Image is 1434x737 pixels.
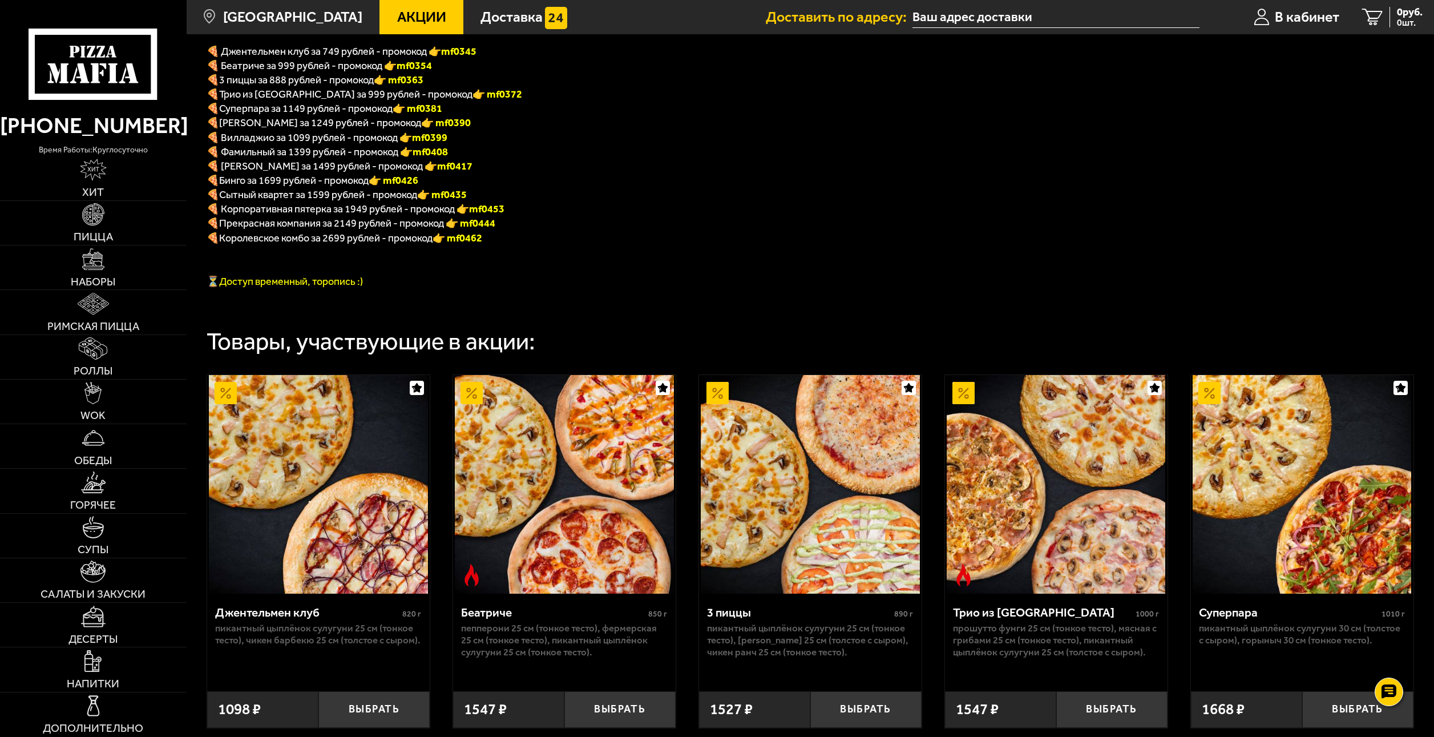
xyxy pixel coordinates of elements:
img: Острое блюдо [461,564,483,586]
b: mf0408 [413,146,448,158]
span: 🍕 Корпоративная пятерка за 1949 рублей - промокод 👉 [207,203,504,215]
span: Дополнительно [43,723,143,734]
b: 👉 mf0426 [369,174,418,187]
p: Пикантный цыплёнок сулугуни 25 см (тонкое тесто), [PERSON_NAME] 25 см (толстое с сыром), Чикен Ра... [707,622,913,658]
a: АкционныйОстрое блюдоБеатриче [453,375,676,594]
span: Супы [78,544,108,555]
b: 🍕 [207,188,219,201]
font: 🍕 [207,102,219,115]
img: Джентельмен клуб [209,375,427,594]
span: Королевское комбо за 2699 рублей - промокод [219,232,433,244]
button: Выбрать [1056,691,1168,728]
button: Выбрать [810,691,922,728]
span: Римская пицца [47,321,139,332]
div: Трио из [GEOGRAPHIC_DATA] [953,605,1133,619]
div: Суперпара [1199,605,1379,619]
span: 🍕 Беатриче за 999 рублей - промокод 👉 [207,59,432,72]
b: mf0417 [437,160,472,172]
img: Акционный [706,382,729,404]
span: 🍕 [PERSON_NAME] за 1499 рублей - промокод 👉 [207,160,472,172]
p: Прошутто Фунги 25 см (тонкое тесто), Мясная с грибами 25 см (тонкое тесто), Пикантный цыплёнок су... [953,622,1159,658]
span: 890 г [894,609,913,619]
img: Акционный [952,382,975,404]
img: Суперпара [1193,375,1411,594]
p: Пикантный цыплёнок сулугуни 30 см (толстое с сыром), Горыныч 30 см (тонкое тесто). [1199,622,1405,646]
div: Беатриче [461,605,645,619]
span: 🍕 Джентельмен клуб за 749 рублей - промокод 👉 [207,45,476,58]
font: 👉 mf0372 [472,88,522,100]
span: 0 шт. [1397,18,1423,27]
a: АкционныйОстрое блюдоТрио из Рио [945,375,1168,594]
span: Роллы [74,365,112,376]
span: Десерты [68,634,118,645]
font: 👉 mf0444 [446,217,495,229]
div: Товары, участвующие в акции: [207,330,535,354]
span: Доставка [480,10,543,24]
span: Сытный квартет за 1599 рублей - промокод [219,188,417,201]
font: 🍕 [207,232,219,244]
span: ⏳Доступ временный, торопись :) [207,275,363,288]
span: 🍕 Вилладжио за 1099 рублей - промокод 👉 [207,131,447,144]
span: Хит [82,187,104,198]
input: Ваш адрес доставки [912,7,1199,28]
div: Джентельмен клуб [215,605,399,619]
img: Акционный [1198,382,1221,404]
span: 1098 ₽ [218,700,261,718]
a: Акционный3 пиццы [699,375,922,594]
span: 1668 ₽ [1202,700,1245,718]
font: 👉 mf0363 [374,74,423,86]
span: Суперпара за 1149 рублей - промокод [219,102,393,115]
b: mf0399 [412,131,447,144]
img: Акционный [461,382,483,404]
b: 🍕 [207,116,219,129]
b: mf0453 [469,203,504,215]
div: 3 пиццы [707,605,891,619]
span: [PERSON_NAME] за 1249 рублей - промокод [219,116,421,129]
button: Выбрать [564,691,676,728]
span: 850 г [648,609,667,619]
span: 820 г [402,609,421,619]
p: Пепперони 25 см (тонкое тесто), Фермерская 25 см (тонкое тесто), Пикантный цыплёнок сулугуни 25 с... [461,622,667,658]
span: Обеды [74,455,112,466]
span: В кабинет [1275,10,1339,24]
img: Акционный [215,382,237,404]
img: 15daf4d41897b9f0e9f617042186c801.svg [545,7,567,29]
span: 1547 ₽ [956,700,999,718]
span: Дом, Санкт-Петербург, проспект Ветеранов, 169к2, [912,7,1199,28]
span: Трио из [GEOGRAPHIC_DATA] за 999 рублей - промокод [219,88,472,100]
b: 👉 mf0435 [417,188,467,201]
font: 🍕 [207,88,219,100]
span: WOK [80,410,106,421]
span: Доставить по адресу: [766,10,912,24]
img: Острое блюдо [952,564,975,586]
span: 🍕 Фамильный за 1399 рублей - промокод 👉 [207,146,448,158]
b: 👉 mf0390 [421,116,471,129]
img: Беатриче [455,375,673,594]
b: 🍕 [207,174,219,187]
font: 👉 mf0381 [393,102,442,115]
span: Прекрасная компания за 2149 рублей - промокод [219,217,446,229]
span: Наборы [71,276,115,287]
img: Трио из Рио [947,375,1165,594]
font: 🍕 [207,74,219,86]
button: Выбрать [1302,691,1413,728]
a: АкционныйДжентельмен клуб [207,375,430,594]
span: 1527 ₽ [710,700,753,718]
span: 1000 г [1136,609,1159,619]
span: Горячее [70,500,116,510]
span: Напитки [67,678,119,689]
button: Выбрать [318,691,430,728]
span: 1547 ₽ [464,700,507,718]
span: 0 руб. [1397,7,1423,17]
span: 3 пиццы за 888 рублей - промокод [219,74,374,86]
span: [GEOGRAPHIC_DATA] [223,10,362,24]
a: АкционныйСуперпара [1191,375,1413,594]
b: mf0354 [397,59,432,72]
b: mf0345 [441,45,476,58]
span: Салаты и закуски [41,589,146,599]
font: 👉 mf0462 [433,232,482,244]
span: Акции [397,10,446,24]
span: 1010 г [1382,609,1405,619]
img: 3 пиццы [701,375,919,594]
p: Пикантный цыплёнок сулугуни 25 см (тонкое тесто), Чикен Барбекю 25 см (толстое с сыром). [215,622,421,646]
